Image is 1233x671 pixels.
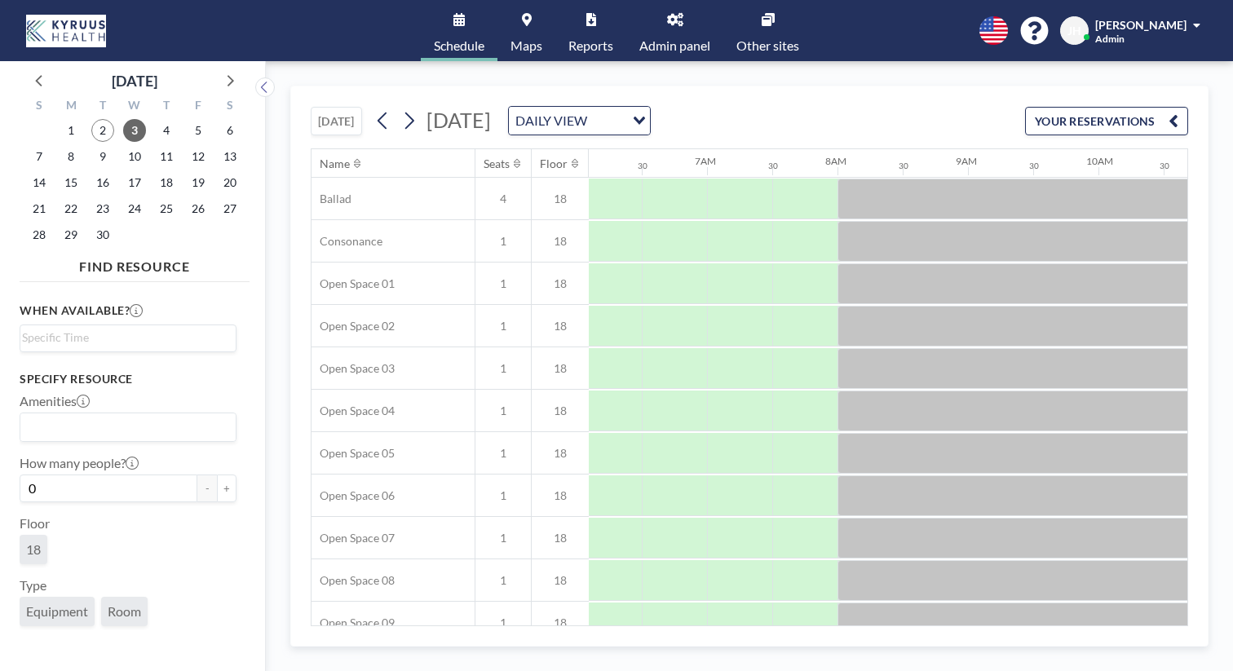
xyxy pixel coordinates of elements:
span: 1 [475,276,531,291]
span: Open Space 03 [312,361,395,376]
label: Amenities [20,393,90,409]
span: Friday, September 19, 2025 [187,171,210,194]
span: Monday, September 1, 2025 [60,119,82,142]
div: T [150,96,182,117]
span: Open Space 02 [312,319,395,333]
span: Open Space 05 [312,446,395,461]
span: Monday, September 29, 2025 [60,223,82,246]
span: Equipment [26,603,88,620]
span: JH [1067,24,1081,38]
span: Saturday, September 6, 2025 [219,119,241,142]
span: Open Space 07 [312,531,395,545]
span: Saturday, September 20, 2025 [219,171,241,194]
span: Reports [568,39,613,52]
span: Consonance [312,234,382,249]
span: Open Space 01 [312,276,395,291]
div: 10AM [1086,155,1113,167]
span: Maps [510,39,542,52]
span: Open Space 04 [312,404,395,418]
div: 8AM [825,155,846,167]
div: W [119,96,151,117]
input: Search for option [22,329,227,347]
span: Open Space 09 [312,616,395,630]
span: Wednesday, September 10, 2025 [123,145,146,168]
div: 30 [638,161,647,171]
button: - [197,475,217,502]
span: Sunday, September 28, 2025 [28,223,51,246]
span: 18 [532,446,589,461]
span: 1 [475,361,531,376]
span: Other sites [736,39,799,52]
div: M [55,96,87,117]
span: 18 [532,234,589,249]
span: Monday, September 15, 2025 [60,171,82,194]
span: 1 [475,319,531,333]
span: Monday, September 22, 2025 [60,197,82,220]
div: Floor [540,157,568,171]
span: Ballad [312,192,351,206]
span: 18 [532,531,589,545]
span: 1 [475,446,531,461]
span: 18 [532,616,589,630]
span: Schedule [434,39,484,52]
span: Sunday, September 7, 2025 [28,145,51,168]
button: + [217,475,236,502]
span: 18 [532,404,589,418]
div: Search for option [509,107,650,135]
span: 1 [475,234,531,249]
div: 30 [1029,161,1039,171]
span: Friday, September 26, 2025 [187,197,210,220]
span: Admin panel [639,39,710,52]
span: Friday, September 12, 2025 [187,145,210,168]
img: organization-logo [26,15,106,47]
div: 30 [768,161,778,171]
span: 1 [475,404,531,418]
button: [DATE] [311,107,362,135]
span: 18 [532,192,589,206]
span: 1 [475,531,531,545]
span: Thursday, September 25, 2025 [155,197,178,220]
span: 1 [475,488,531,503]
span: Wednesday, September 17, 2025 [123,171,146,194]
span: Thursday, September 18, 2025 [155,171,178,194]
label: How many people? [20,455,139,471]
span: Open Space 08 [312,573,395,588]
span: Tuesday, September 9, 2025 [91,145,114,168]
label: Type [20,577,46,594]
div: 30 [899,161,908,171]
div: 30 [1160,161,1169,171]
div: Seats [484,157,510,171]
div: Name [320,157,350,171]
button: YOUR RESERVATIONS [1025,107,1188,135]
label: Floor [20,515,50,532]
span: Tuesday, September 16, 2025 [91,171,114,194]
div: S [214,96,245,117]
span: DAILY VIEW [512,110,590,131]
div: Search for option [20,413,236,441]
span: 18 [532,573,589,588]
div: 7AM [695,155,716,167]
span: 18 [26,541,41,558]
span: [DATE] [426,108,491,132]
span: Saturday, September 27, 2025 [219,197,241,220]
span: Open Space 06 [312,488,395,503]
input: Search for option [22,417,227,438]
span: [PERSON_NAME] [1095,18,1187,32]
input: Search for option [592,110,623,131]
div: T [87,96,119,117]
span: Wednesday, September 3, 2025 [123,119,146,142]
div: Search for option [20,325,236,350]
span: 4 [475,192,531,206]
h3: Specify resource [20,372,236,386]
span: Wednesday, September 24, 2025 [123,197,146,220]
span: Admin [1095,33,1125,45]
span: 18 [532,488,589,503]
div: F [182,96,214,117]
span: Sunday, September 21, 2025 [28,197,51,220]
h4: FIND RESOURCE [20,252,250,275]
span: 18 [532,276,589,291]
span: Tuesday, September 2, 2025 [91,119,114,142]
span: Friday, September 5, 2025 [187,119,210,142]
span: Sunday, September 14, 2025 [28,171,51,194]
div: 9AM [956,155,977,167]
